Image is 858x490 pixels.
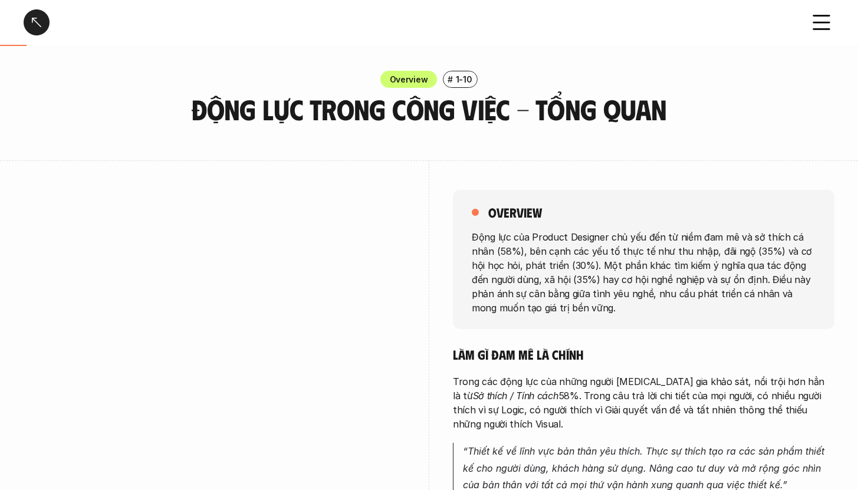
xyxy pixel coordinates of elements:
[473,390,558,402] em: Sở thích / Tính cách
[453,346,834,363] h5: Làm gì đam mê là chính
[390,73,428,85] p: Overview
[448,75,453,84] h6: #
[453,374,834,431] p: Trong các động lực của những người [MEDICAL_DATA] gia khảo sát, nổi trội hơn hẳn là từ 58%. Trong...
[472,229,816,314] p: Động lực của Product Designer chủ yếu đến từ niềm đam mê và sở thích cá nhân (58%), bên cạnh các ...
[488,204,542,221] h5: overview
[179,94,680,125] h3: Động lực trong công việc - Tổng quan
[456,73,472,85] p: 1-10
